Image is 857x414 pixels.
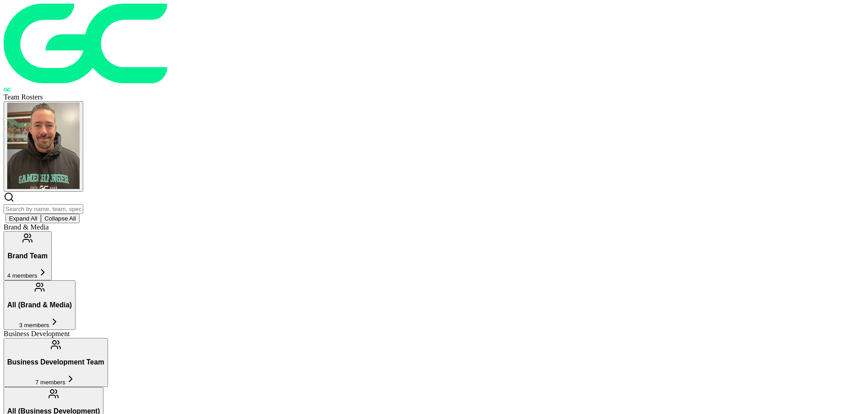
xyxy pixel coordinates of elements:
[41,214,80,223] button: Collapse All
[7,272,37,279] span: 4 members
[19,322,49,328] span: 3 members
[7,301,72,309] h3: All (Brand & Media)
[4,330,70,337] span: Business Development
[4,338,108,387] button: Business Development Team7 members
[5,214,41,223] button: Expand All
[4,93,43,101] span: Team Rosters
[7,358,104,366] h3: Business Development Team
[4,231,52,280] button: Brand Team4 members
[4,223,49,231] span: Brand & Media
[35,379,65,386] span: 7 members
[7,252,48,260] h3: Brand Team
[4,204,83,214] input: Search by name, team, specialty, or title...
[4,280,76,329] button: All (Brand & Media)3 members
